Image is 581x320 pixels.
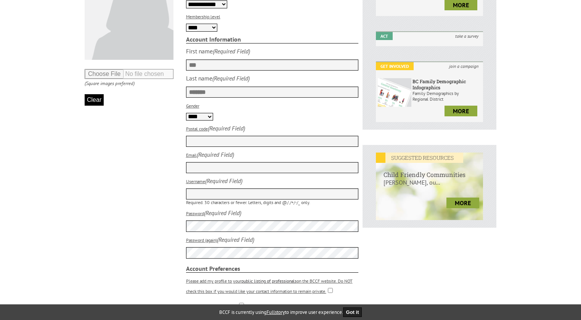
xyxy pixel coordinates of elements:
div: Last name [186,74,212,82]
i: (Required Field) [213,47,250,55]
i: (Required Field) [204,209,241,217]
a: Fullstory [266,309,285,315]
label: Password (again) [186,237,217,243]
h6: BC Family Demographic Infographics [412,78,481,90]
label: Add me to your mailing list [186,303,238,309]
button: Clear [85,94,104,106]
p: Required. 30 characters or fewer. Letters, digits and @/./+/-/_ only. [186,199,359,205]
a: more [445,106,477,116]
i: (Required Field) [212,74,250,82]
label: Postal code [186,126,208,132]
p: Family Demographics by Regional District [412,90,481,102]
i: take a survey [451,32,483,40]
i: (Square images preferred) [85,80,135,87]
i: (Required Field) [208,124,245,132]
label: Username [186,178,205,184]
em: Get Involved [376,62,414,70]
i: (Required Field) [197,151,234,158]
label: Password [186,211,204,216]
i: (Required Field) [205,177,242,185]
label: Please add my profile to your on the BCCF website. Do NOT check this box if you would like your c... [186,278,353,294]
i: join a campaign [445,62,483,70]
em: SUGGESTED RESOURCES [376,153,463,163]
label: Membership level [186,14,220,19]
button: Got it [343,307,362,317]
div: First name [186,47,213,55]
a: more [446,198,479,208]
em: Act [376,32,393,40]
a: public listing of professionals [241,278,297,284]
strong: Account Information [186,35,359,43]
h6: Child Friendly Communities [376,163,483,178]
label: Gender [186,103,199,109]
i: (Required Field) [217,236,254,243]
label: Email [186,152,197,158]
strong: Account Preferences [186,265,359,273]
p: [PERSON_NAME], ou... [376,178,483,194]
